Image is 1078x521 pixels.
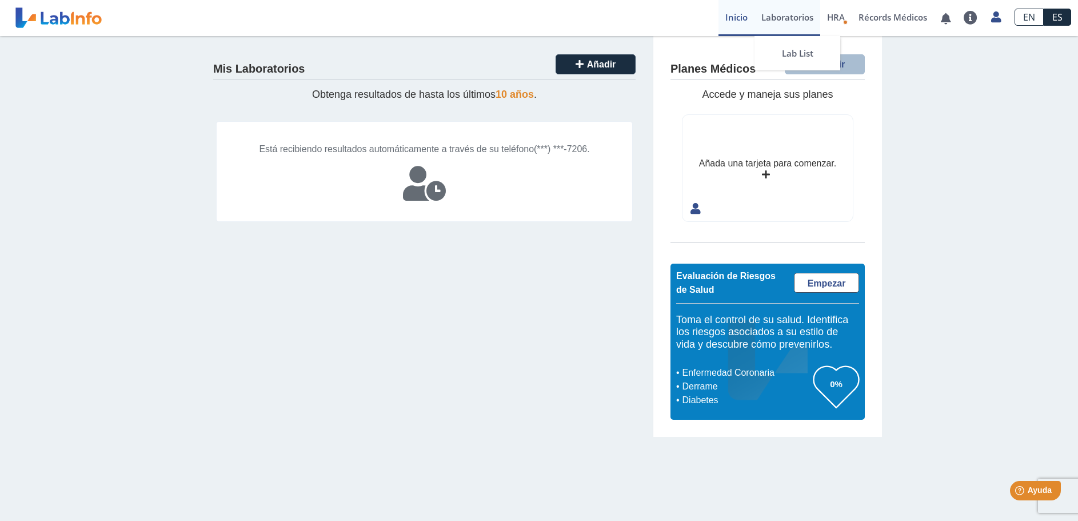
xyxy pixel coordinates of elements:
[676,271,776,295] span: Evaluación de Riesgos de Salud
[259,144,534,154] span: Está recibiendo resultados automáticamente a través de su teléfono
[1015,9,1044,26] a: EN
[808,279,846,288] span: Empezar
[702,89,833,100] span: Accede y maneja sus planes
[827,11,845,23] span: HRA
[679,393,813,407] li: Diabetes
[754,36,840,70] a: Lab List
[976,476,1065,508] iframe: Help widget launcher
[213,62,305,76] h4: Mis Laboratorios
[679,380,813,393] li: Derrame
[813,377,859,391] h3: 0%
[676,314,859,351] h5: Toma el control de su salud. Identifica los riesgos asociados a su estilo de vida y descubre cómo...
[496,89,534,100] span: 10 años
[1044,9,1071,26] a: ES
[670,62,756,76] h4: Planes Médicos
[699,157,836,170] div: Añada una tarjeta para comenzar.
[587,59,616,69] span: Añadir
[312,89,537,100] span: Obtenga resultados de hasta los últimos .
[679,366,813,380] li: Enfermedad Coronaria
